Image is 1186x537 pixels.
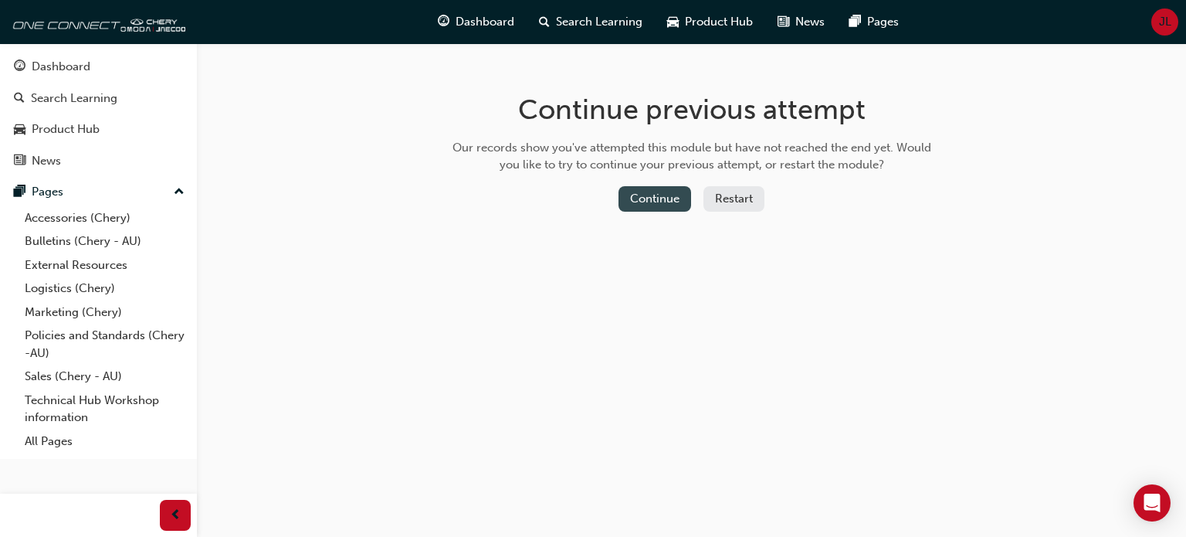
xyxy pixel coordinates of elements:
[19,301,191,325] a: Marketing (Chery)
[8,6,185,37] img: oneconnect
[1151,8,1178,36] button: JL
[19,389,191,430] a: Technical Hub Workshop information
[19,324,191,365] a: Policies and Standards (Chery -AU)
[31,90,117,107] div: Search Learning
[6,178,191,206] button: Pages
[765,6,837,38] a: news-iconNews
[14,185,25,199] span: pages-icon
[32,121,100,138] div: Product Hub
[655,6,765,38] a: car-iconProduct Hub
[170,506,181,525] span: prev-icon
[527,6,655,38] a: search-iconSearch Learning
[14,92,25,106] span: search-icon
[19,430,191,454] a: All Pages
[19,206,191,230] a: Accessories (Chery)
[6,53,191,81] a: Dashboard
[14,60,25,74] span: guage-icon
[32,58,90,76] div: Dashboard
[837,6,911,38] a: pages-iconPages
[618,186,691,212] button: Continue
[6,115,191,144] a: Product Hub
[425,6,527,38] a: guage-iconDashboard
[174,182,185,202] span: up-icon
[556,13,642,31] span: Search Learning
[6,49,191,178] button: DashboardSearch LearningProduct HubNews
[438,12,449,32] span: guage-icon
[6,84,191,113] a: Search Learning
[778,12,789,32] span: news-icon
[867,13,899,31] span: Pages
[1133,484,1171,522] div: Open Intercom Messenger
[703,186,764,212] button: Restart
[19,253,191,277] a: External Resources
[456,13,514,31] span: Dashboard
[667,12,679,32] span: car-icon
[32,152,61,170] div: News
[539,12,550,32] span: search-icon
[849,12,861,32] span: pages-icon
[19,277,191,301] a: Logistics (Chery)
[795,13,825,31] span: News
[685,13,753,31] span: Product Hub
[1159,13,1171,31] span: JL
[19,365,191,389] a: Sales (Chery - AU)
[14,123,25,137] span: car-icon
[6,147,191,175] a: News
[19,229,191,253] a: Bulletins (Chery - AU)
[14,155,25,168] span: news-icon
[447,93,937,127] h1: Continue previous attempt
[32,183,63,201] div: Pages
[447,139,937,174] div: Our records show you've attempted this module but have not reached the end yet. Would you like to...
